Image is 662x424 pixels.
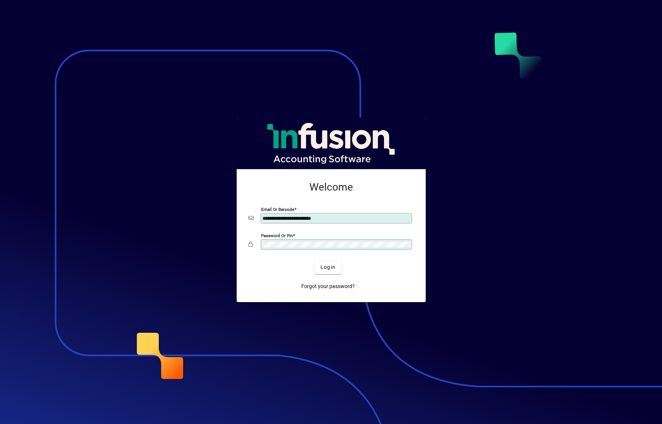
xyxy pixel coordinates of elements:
[301,283,355,290] span: Forgot your password?
[261,233,293,238] mat-label: Password or Pin
[315,261,342,274] button: Login
[298,280,358,293] a: Forgot your password?
[248,181,414,194] h2: Welcome
[261,206,294,212] mat-label: Email or Barcode
[320,263,336,271] span: Login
